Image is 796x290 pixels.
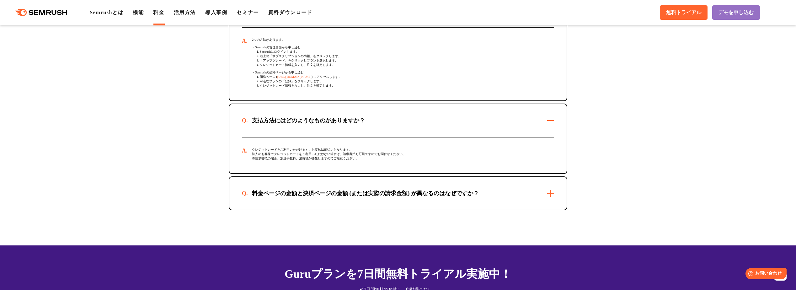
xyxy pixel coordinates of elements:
div: 3. クレジットカード情報を入力し、注文を確定します。 [252,83,554,88]
a: 無料トライアル [660,5,708,20]
div: クレジットカードをご利用いただけます。お支払は前払いとなります。 法人のお客様でクレジットカードをご利用いただけない場合は、請求書払も可能ですのでお問合せください。 ※請求書払の場合、別途手数料... [242,137,554,173]
a: デモを申し込む [712,5,760,20]
a: 導入事例 [205,10,227,15]
a: 料金 [153,10,164,15]
div: 3. 「アップグレード」をクリックしプランを選択します。 [252,58,554,63]
div: 4. クレジットカード情報を入力し、注文を確定します。 [252,63,554,67]
a: 資料ダウンロード [268,10,313,15]
div: 2. 右上の「サブスクリプションの情報」をクリックします。 [252,54,554,58]
div: 2. 申込むプランの「登録」をクリックします。 [252,79,554,83]
div: 1. 価格ページ ( ) にアクセスします。 [252,75,554,79]
a: 活用方法 [174,10,196,15]
a: セミナー [237,10,259,15]
a: [URL][DOMAIN_NAME] [277,75,312,78]
span: デモを申し込む [719,9,754,16]
div: 料金ページの金額と決済ページの金額 (または実際の請求金額) が異なるのはなぜですか？ [242,190,489,197]
a: Semrushとは [90,10,123,15]
span: 無料トライアル実施中！ [386,268,511,280]
div: ・Semrushの管理画面から申し込む [252,45,554,50]
div: 支払方法にはどのようなものがありますか？ [242,117,375,124]
span: 無料トライアル [666,9,701,16]
div: ・Semrushの価格ページから申し込む [252,70,554,75]
div: Guruプランを7日間 [229,266,567,282]
div: 2つの方法があります。 [252,38,554,42]
div: 1. Semrushにログインします。 [252,50,554,54]
iframe: Help widget launcher [740,266,789,283]
a: 機能 [133,10,144,15]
